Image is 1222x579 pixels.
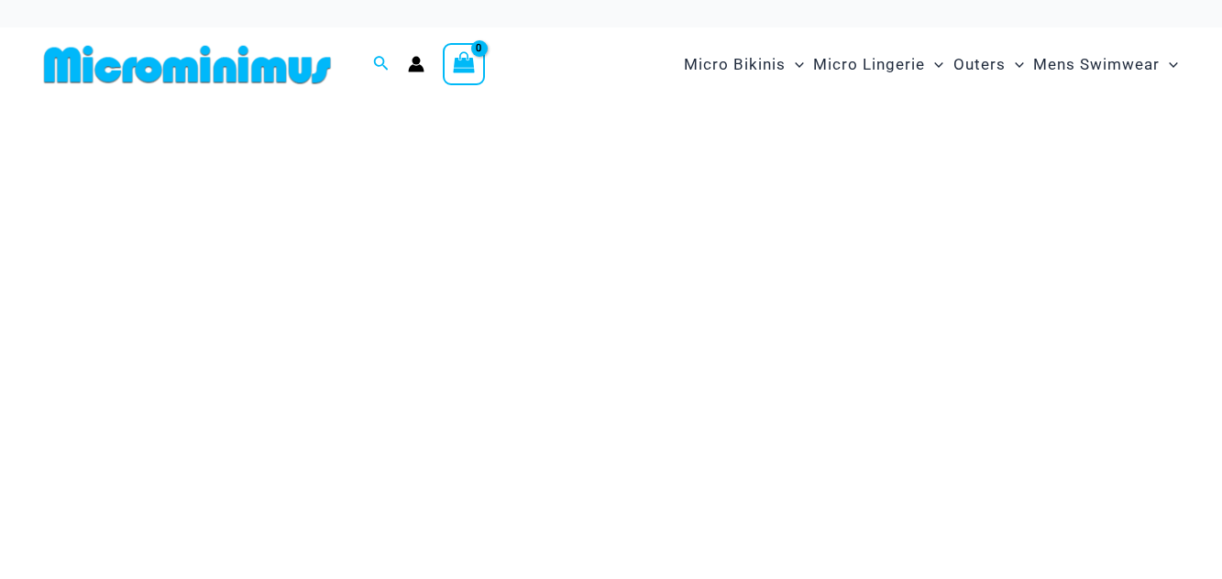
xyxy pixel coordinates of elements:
[949,37,1029,93] a: OutersMenu ToggleMenu Toggle
[37,44,338,85] img: MM SHOP LOGO FLAT
[679,37,809,93] a: Micro BikinisMenu ToggleMenu Toggle
[1033,41,1160,88] span: Mens Swimwear
[373,53,390,76] a: Search icon link
[786,41,804,88] span: Menu Toggle
[408,56,424,72] a: Account icon link
[1029,37,1183,93] a: Mens SwimwearMenu ToggleMenu Toggle
[677,34,1185,95] nav: Site Navigation
[925,41,943,88] span: Menu Toggle
[1160,41,1178,88] span: Menu Toggle
[809,37,948,93] a: Micro LingerieMenu ToggleMenu Toggle
[953,41,1006,88] span: Outers
[813,41,925,88] span: Micro Lingerie
[1006,41,1024,88] span: Menu Toggle
[443,43,485,85] a: View Shopping Cart, empty
[684,41,786,88] span: Micro Bikinis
